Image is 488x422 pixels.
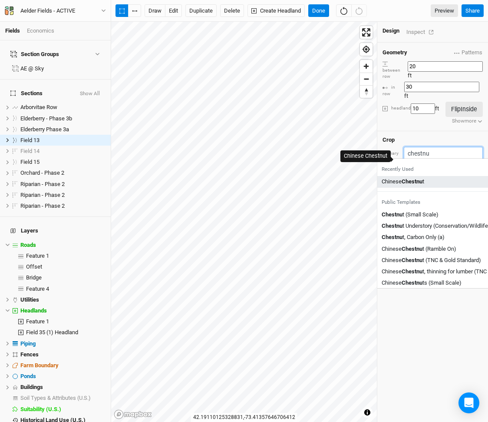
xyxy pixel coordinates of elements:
[454,48,482,57] span: Patterns
[4,6,106,16] button: Aelder Fields - ACTIVE
[382,61,408,80] div: between row
[185,4,217,17] button: Duplicate
[365,408,370,417] span: Toggle attribution
[20,7,75,15] div: Aelder Fields - ACTIVE
[26,263,42,270] span: Offset
[382,27,399,35] div: Design
[20,384,106,391] div: Buildings
[165,4,182,17] button: edit
[20,242,36,248] span: Roads
[26,329,78,336] span: Field 35 (1) Headland
[20,203,65,209] span: Riparian - Phase 2
[20,169,64,176] span: Orchard - Phase 2
[360,85,373,98] button: Reset bearing to north
[20,148,106,155] div: Field 14
[20,115,106,122] div: Elderberry - Phase 3b
[20,406,106,413] div: Suitability (U.S.)
[402,245,422,252] mark: Chestnu
[382,279,462,287] div: Chinese ts (Small Scale)
[20,242,106,249] div: Roads
[93,51,101,57] button: Show section groups
[408,72,412,79] span: ft
[10,51,59,58] div: Section Groups
[20,307,47,314] span: Headlands
[435,105,439,112] span: ft
[26,318,49,325] span: Feature 1
[360,26,373,39] span: Enter fullscreen
[20,340,36,347] span: Piping
[402,256,422,263] mark: Chestnu
[26,286,106,292] div: Feature 4
[20,351,106,358] div: Fences
[20,192,65,198] span: Riparian - Phase 2
[445,102,483,117] button: FlipInside
[20,104,106,111] div: Arborvitae Row
[191,413,297,422] div: 42.19110125328831 , -73.41357646706412
[20,296,106,303] div: Utilities
[20,395,91,401] span: Soil Types & Attributes (U.S.)
[402,279,422,286] mark: Chestnu
[344,152,387,160] div: Chinese Chestnut
[79,91,100,97] button: Show All
[308,4,329,17] button: Done
[27,27,54,35] div: Economics
[336,4,352,17] button: Undo (^z)
[20,340,106,347] div: Piping
[382,211,402,218] mark: Chestnu
[26,274,106,281] div: Bridge
[382,136,395,143] h4: Crop
[360,43,373,56] span: Find my location
[360,86,373,98] span: Reset bearing to north
[382,49,407,56] h4: Geometry
[26,329,106,336] div: Field 35 (1) Headland
[20,137,106,144] div: Field 13
[20,395,106,402] div: Soil Types & Attributes (U.S.)
[20,104,57,110] span: Arborvitae Row
[382,178,424,186] div: Chinese t
[20,362,106,369] div: Farm Boundary
[20,373,36,379] span: Ponds
[220,4,244,17] button: Delete
[20,203,106,209] div: Riparian - Phase 2
[26,318,106,325] div: Feature 1
[20,351,39,358] span: Fences
[462,4,484,17] button: Share
[20,126,69,133] span: Elderberry Phase 3a
[20,181,106,188] div: Riparian - Phase 2
[20,192,106,199] div: Riparian - Phase 2
[20,181,65,187] span: Riparian - Phase 2
[351,4,367,17] button: Redo (^Z)
[5,222,106,239] h4: Layers
[20,65,106,72] div: AE @ Sky
[360,73,373,85] button: Zoom out
[404,147,483,160] input: Select Crop
[20,159,40,165] span: Field 15
[382,223,402,229] mark: Chestnu
[20,373,106,380] div: Ponds
[454,48,483,57] button: Patterns
[20,406,61,412] span: Suitability (U.S.)
[20,115,72,122] span: Elderberry - Phase 3b
[20,307,106,314] div: Headlands
[20,169,106,176] div: Orchard - Phase 2
[5,27,20,34] a: Fields
[382,234,402,240] mark: Chestnu
[382,84,404,97] div: in row
[145,4,165,17] button: draw
[431,4,458,17] a: Preview
[20,384,43,390] span: Buildings
[458,392,479,413] div: Open Intercom Messenger
[360,60,373,73] button: Zoom in
[26,274,42,281] span: Bridge
[382,256,481,264] div: Chinese t (TNC & Gold Standard)
[402,178,422,185] mark: Chestnu
[114,409,152,419] a: Mapbox logo
[404,93,408,99] span: ft
[452,117,483,126] button: Showmore
[247,4,305,17] button: Create Headland
[382,233,445,241] div: t, Carbon Only (a)
[26,253,106,259] div: Feature 1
